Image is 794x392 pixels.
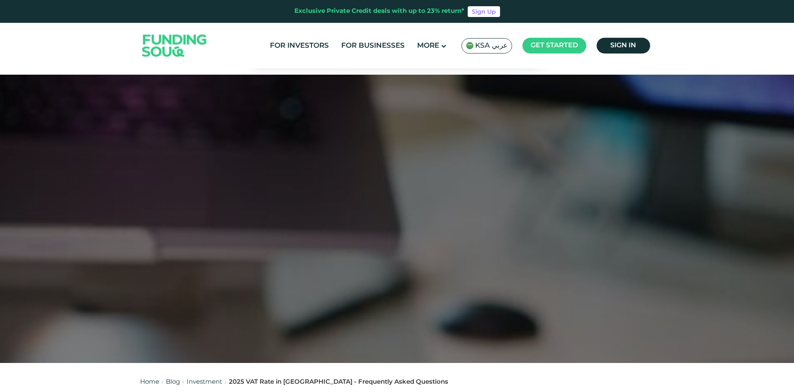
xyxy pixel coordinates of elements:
a: Sign in [597,38,650,54]
div: 2025 VAT Rate in [GEOGRAPHIC_DATA] - Frequently Asked Questions [229,377,448,387]
a: For Investors [268,39,331,53]
img: Logo [134,25,215,67]
a: For Businesses [339,39,407,53]
a: Home [140,379,159,385]
span: Get started [531,42,578,49]
a: Sign Up [468,6,500,17]
span: KSA عربي [475,41,507,51]
div: Exclusive Private Credit deals with up to 23% return* [294,7,464,16]
a: Investment [187,379,222,385]
a: Blog [166,379,180,385]
span: More [417,42,439,49]
span: Sign in [610,42,636,49]
img: SA Flag [466,42,473,49]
